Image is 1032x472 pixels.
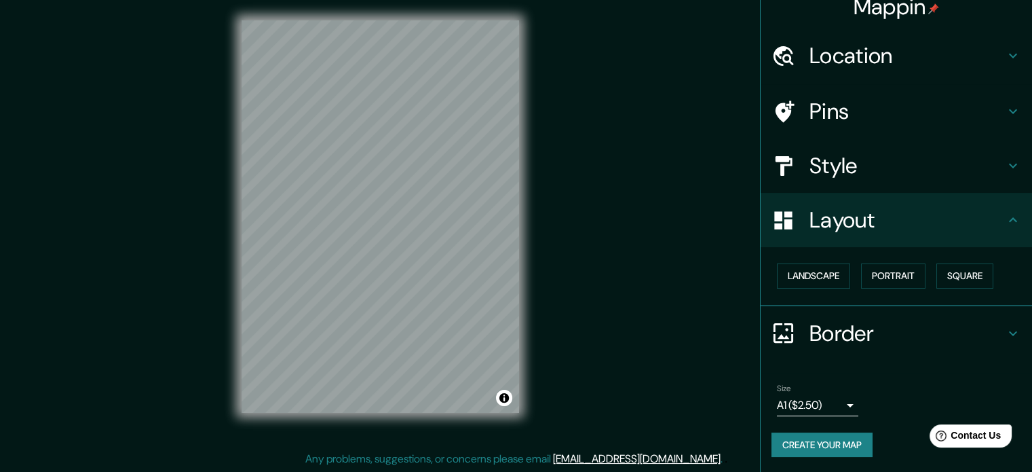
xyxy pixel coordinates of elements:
button: Landscape [777,264,850,289]
div: Pins [761,84,1032,139]
h4: Border [809,320,1005,347]
canvas: Map [242,20,519,413]
div: Layout [761,193,1032,247]
div: . [723,451,725,467]
div: Style [761,139,1032,193]
button: Toggle attribution [496,390,512,406]
div: Border [761,306,1032,361]
button: Square [936,264,993,289]
iframe: Help widget launcher [911,419,1017,457]
h4: Layout [809,206,1005,234]
h4: Pins [809,98,1005,125]
div: . [725,451,727,467]
button: Create your map [771,433,873,458]
div: A1 ($2.50) [777,395,858,416]
img: pin-icon.png [928,3,939,14]
h4: Location [809,42,1005,69]
p: Any problems, suggestions, or concerns please email . [305,451,723,467]
button: Portrait [861,264,925,289]
a: [EMAIL_ADDRESS][DOMAIN_NAME] [553,452,721,466]
h4: Style [809,152,1005,179]
div: Location [761,29,1032,83]
label: Size [777,382,791,394]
